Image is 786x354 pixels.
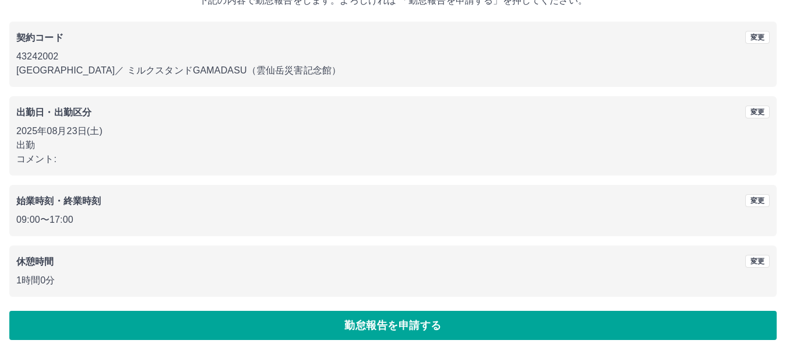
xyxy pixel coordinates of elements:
p: 09:00 〜 17:00 [16,213,770,227]
p: 43242002 [16,50,770,64]
b: 始業時刻・終業時刻 [16,196,101,206]
p: 2025年08月23日(土) [16,124,770,138]
p: 1時間0分 [16,274,770,288]
p: コメント: [16,152,770,166]
button: 変更 [745,194,770,207]
b: 出勤日・出勤区分 [16,107,91,117]
p: 出勤 [16,138,770,152]
button: 変更 [745,106,770,118]
button: 変更 [745,31,770,44]
b: 契約コード [16,33,64,43]
b: 休憩時間 [16,257,54,267]
button: 勤怠報告を申請する [9,311,777,340]
button: 変更 [745,255,770,268]
p: [GEOGRAPHIC_DATA] ／ ミルクスタンドGAMADASU（雲仙岳災害記念館） [16,64,770,78]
